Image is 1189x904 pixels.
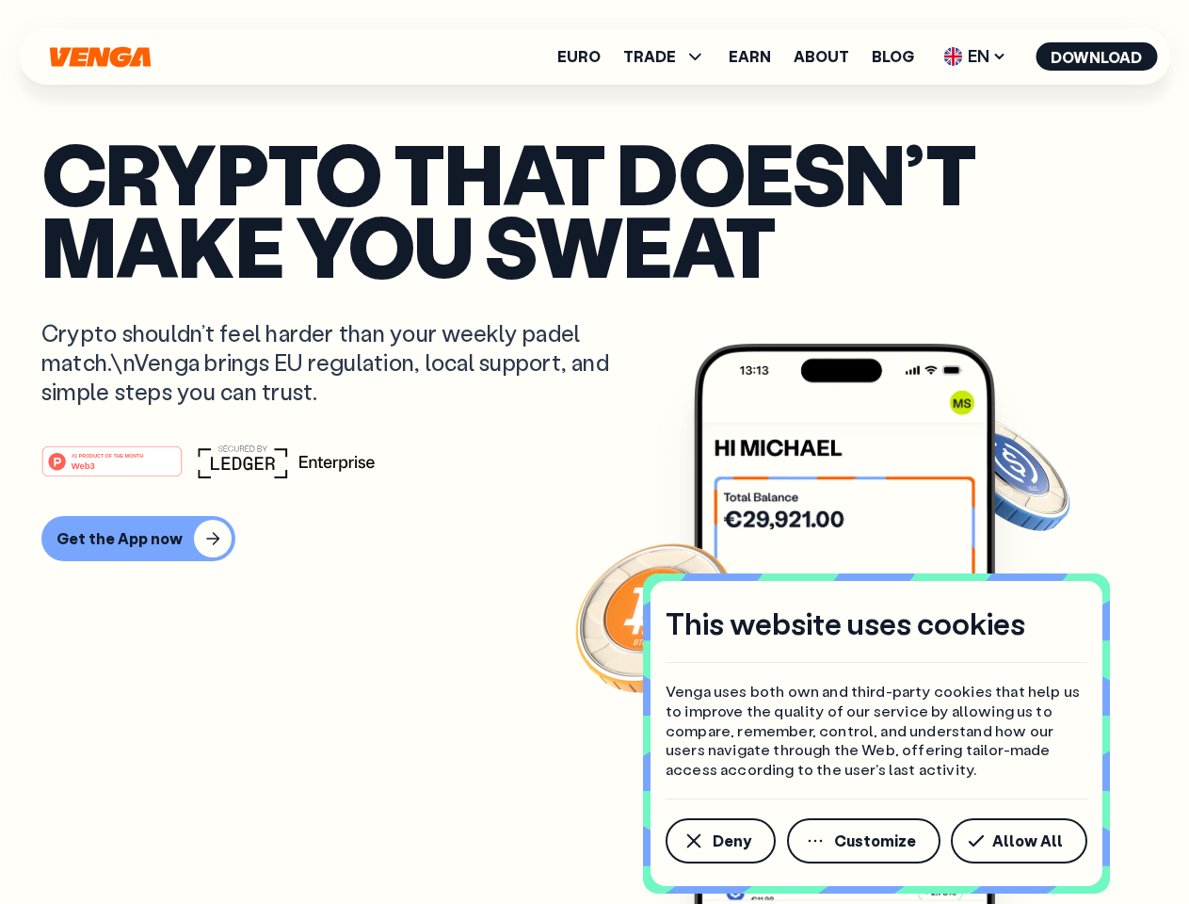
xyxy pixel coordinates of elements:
p: Venga uses both own and third-party cookies that help us to improve the quality of our service by... [666,682,1087,780]
a: Blog [872,49,914,64]
a: About [794,49,849,64]
div: Get the App now [56,529,183,548]
img: flag-uk [943,47,962,66]
h4: This website uses cookies [666,604,1025,643]
button: Download [1036,42,1157,71]
a: Get the App now [41,516,1148,561]
button: Get the App now [41,516,235,561]
a: #1 PRODUCT OF THE MONTHWeb3 [41,457,183,481]
button: Deny [666,818,776,864]
span: TRADE [623,49,676,64]
button: Customize [787,818,940,864]
a: Euro [557,49,601,64]
img: Bitcoin [571,532,741,702]
tspan: Web3 [72,460,95,470]
tspan: #1 PRODUCT OF THE MONTH [72,452,143,458]
p: Crypto that doesn’t make you sweat [41,137,1148,281]
span: EN [937,41,1013,72]
img: USDC coin [939,405,1074,541]
span: Allow All [992,833,1063,848]
span: Customize [834,833,916,848]
p: Crypto shouldn’t feel harder than your weekly padel match.\nVenga brings EU regulation, local sup... [41,318,636,407]
a: Earn [729,49,771,64]
svg: Home [47,46,153,68]
span: TRADE [623,45,706,68]
span: Deny [713,833,751,848]
button: Allow All [951,818,1087,864]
